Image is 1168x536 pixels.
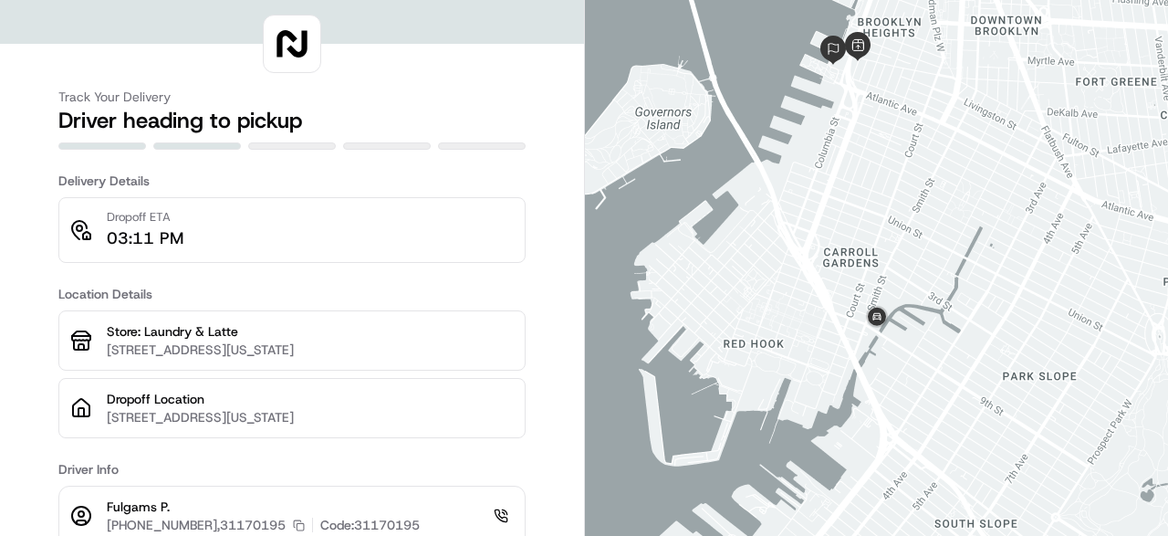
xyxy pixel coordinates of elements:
[107,390,514,408] p: Dropoff Location
[58,88,526,106] h3: Track Your Delivery
[58,172,526,190] h3: Delivery Details
[58,460,526,478] h3: Driver Info
[320,516,420,534] p: Code: 31170195
[107,341,514,359] p: [STREET_ADDRESS][US_STATE]
[107,408,514,426] p: [STREET_ADDRESS][US_STATE]
[107,516,286,534] p: [PHONE_NUMBER],31170195
[107,226,183,251] p: 03:11 PM
[58,285,526,303] h3: Location Details
[107,209,183,226] p: Dropoff ETA
[107,498,420,516] p: Fulgams P.
[107,322,514,341] p: Store: Laundry & Latte
[58,106,526,135] h2: Driver heading to pickup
